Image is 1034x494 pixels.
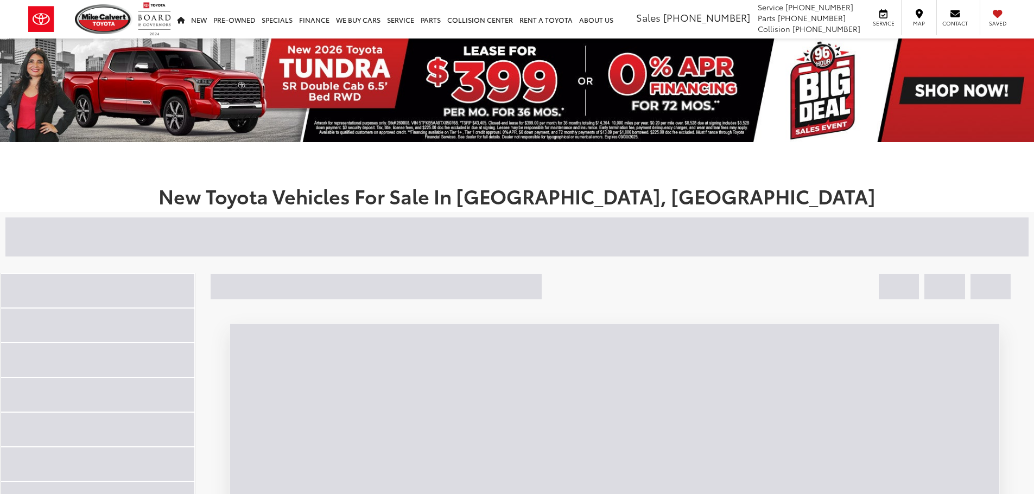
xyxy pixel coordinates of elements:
span: [PHONE_NUMBER] [663,10,750,24]
span: Map [907,20,931,27]
span: Saved [986,20,1010,27]
span: Sales [636,10,661,24]
span: [PHONE_NUMBER] [778,12,846,23]
span: [PHONE_NUMBER] [785,2,853,12]
span: Service [871,20,896,27]
span: Parts [758,12,776,23]
span: Collision [758,23,790,34]
span: Contact [942,20,968,27]
span: [PHONE_NUMBER] [792,23,860,34]
span: Service [758,2,783,12]
img: Mike Calvert Toyota [75,4,132,34]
